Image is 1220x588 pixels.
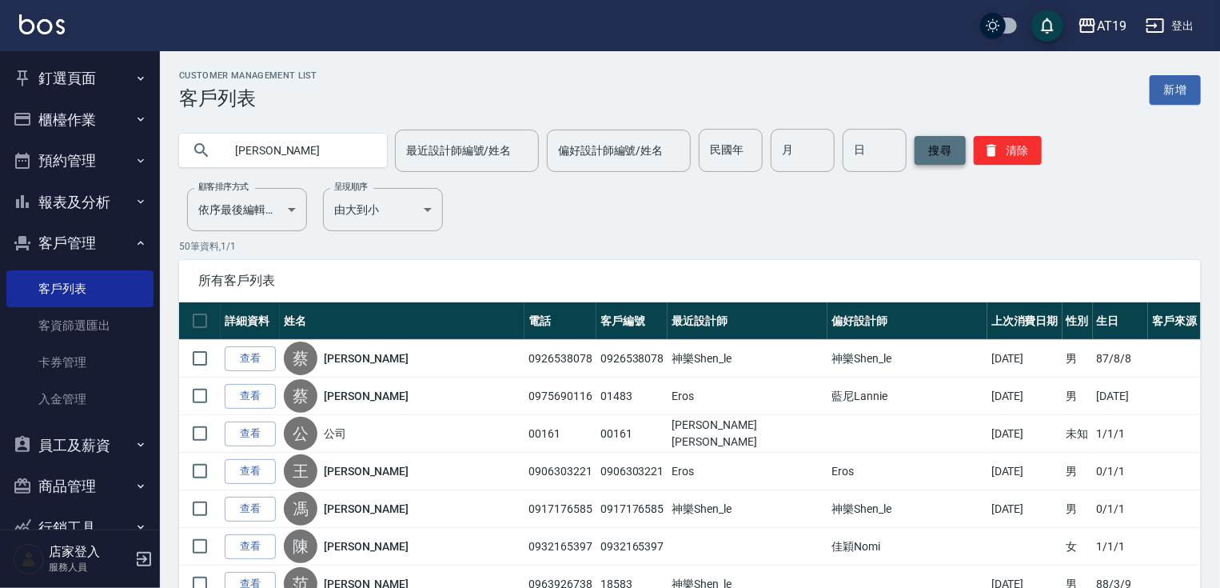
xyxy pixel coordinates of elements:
[225,459,276,484] a: 查看
[915,136,966,165] button: 搜尋
[1097,16,1126,36] div: AT19
[827,490,987,528] td: 神樂Shen_le
[6,425,153,466] button: 員工及薪資
[225,497,276,522] a: 查看
[179,239,1201,254] p: 50 筆資料, 1 / 1
[284,530,317,563] div: 陳
[596,453,668,490] td: 0906303221
[225,422,276,446] a: 查看
[284,379,317,413] div: 蔡
[6,99,153,141] button: 櫃檯作業
[596,490,668,528] td: 0917176585
[225,384,276,409] a: 查看
[596,415,668,453] td: 00161
[324,538,409,554] a: [PERSON_NAME]
[6,222,153,264] button: 客戶管理
[524,528,596,566] td: 0932165397
[1071,10,1133,42] button: AT19
[596,528,668,566] td: 0932165397
[1063,340,1093,378] td: 男
[324,426,346,442] a: 公司
[6,507,153,549] button: 行銷工具
[221,302,280,340] th: 詳細資料
[596,378,668,415] td: 01483
[224,129,374,172] input: 搜尋關鍵字
[324,388,409,404] a: [PERSON_NAME]
[324,350,409,366] a: [PERSON_NAME]
[179,87,317,110] h3: 客戶列表
[524,340,596,378] td: 0926538078
[49,560,130,574] p: 服務人員
[1093,340,1149,378] td: 87/8/8
[187,188,307,231] div: 依序最後編輯時間
[987,490,1063,528] td: [DATE]
[324,501,409,517] a: [PERSON_NAME]
[827,528,987,566] td: 佳穎Nomi
[1063,490,1093,528] td: 男
[1139,11,1201,41] button: 登出
[324,463,409,479] a: [PERSON_NAME]
[524,302,596,340] th: 電話
[6,381,153,418] a: 入金管理
[6,307,153,344] a: 客資篩選匯出
[596,302,668,340] th: 客戶編號
[668,415,827,453] td: [PERSON_NAME][PERSON_NAME]
[49,544,130,560] h5: 店家登入
[1093,453,1149,490] td: 0/1/1
[284,342,317,375] div: 蔡
[524,453,596,490] td: 0906303221
[198,181,249,193] label: 顧客排序方式
[987,378,1063,415] td: [DATE]
[6,466,153,507] button: 商品管理
[827,340,987,378] td: 神樂Shen_le
[596,340,668,378] td: 0926538078
[1093,490,1149,528] td: 0/1/1
[1063,378,1093,415] td: 男
[1093,528,1149,566] td: 1/1/1
[668,340,827,378] td: 神樂Shen_le
[1063,528,1093,566] td: 女
[225,534,276,559] a: 查看
[225,346,276,371] a: 查看
[6,58,153,99] button: 釘選頁面
[6,140,153,182] button: 預約管理
[987,302,1063,340] th: 上次消費日期
[179,70,317,81] h2: Customer Management List
[1063,453,1093,490] td: 男
[1150,75,1201,105] a: 新增
[13,543,45,575] img: Person
[987,453,1063,490] td: [DATE]
[1148,302,1201,340] th: 客戶來源
[280,302,524,340] th: 姓名
[6,270,153,307] a: 客戶列表
[827,302,987,340] th: 偏好設計師
[323,188,443,231] div: 由大到小
[668,302,827,340] th: 最近設計師
[987,415,1063,453] td: [DATE]
[524,415,596,453] td: 00161
[524,490,596,528] td: 0917176585
[827,453,987,490] td: Eros
[19,14,65,34] img: Logo
[334,181,368,193] label: 呈現順序
[974,136,1042,165] button: 清除
[1063,415,1093,453] td: 未知
[6,344,153,381] a: 卡券管理
[1093,415,1149,453] td: 1/1/1
[284,417,317,450] div: 公
[1063,302,1093,340] th: 性別
[668,378,827,415] td: Eros
[6,182,153,223] button: 報表及分析
[198,273,1182,289] span: 所有客戶列表
[1093,378,1149,415] td: [DATE]
[284,454,317,488] div: 王
[1093,302,1149,340] th: 生日
[827,378,987,415] td: 藍尼Lannie
[1031,10,1063,42] button: save
[668,453,827,490] td: Eros
[987,340,1063,378] td: [DATE]
[668,490,827,528] td: 神樂Shen_le
[284,492,317,526] div: 馮
[524,378,596,415] td: 0975690116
